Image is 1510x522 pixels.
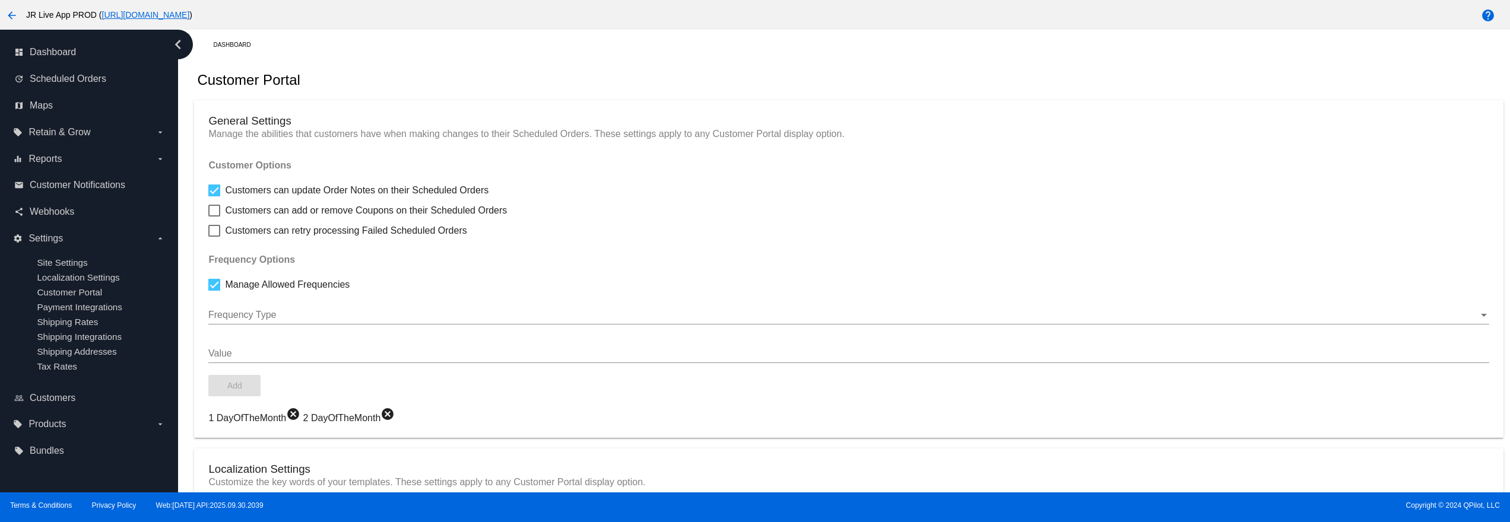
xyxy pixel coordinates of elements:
span: Customers can add or remove Coupons on their Scheduled Orders [225,203,507,218]
i: settings [13,234,23,243]
i: chevron_left [169,35,188,54]
i: arrow_drop_down [156,128,165,137]
span: Webhooks [30,206,74,217]
span: Customers can retry processing Failed Scheduled Orders [225,224,467,238]
a: Dashboard [213,36,261,54]
a: map Maps [14,96,165,115]
button: Add [208,375,261,396]
span: Settings [28,233,63,244]
a: Customer Portal [37,287,102,297]
i: arrow_drop_down [156,419,165,429]
i: share [14,207,24,217]
span: Reports [28,154,62,164]
a: [URL][DOMAIN_NAME] [102,10,190,20]
span: Manage Allowed Frequencies [225,278,350,292]
a: update Scheduled Orders [14,69,165,88]
a: Localization Settings [37,272,119,282]
span: Customers can update Order Notes on their Scheduled Orders [225,183,488,198]
a: Shipping Rates [37,317,98,327]
a: dashboard Dashboard [14,43,165,62]
span: Customers [30,393,75,403]
a: Tax Rates [37,361,77,371]
input: e.g., 1, 2, 3 [208,348,1489,359]
h3: General Settings [208,114,1489,128]
i: local_offer [14,446,24,456]
span: Maps [30,100,53,111]
i: arrow_drop_down [156,234,165,243]
span: Dashboard [30,47,76,58]
a: local_offer Bundles [14,441,165,460]
i: equalizer [13,154,23,164]
span: Add [227,381,242,390]
span: JR Live App PROD ( ) [26,10,192,20]
span: Copyright © 2024 QPilot, LLC [765,501,1500,510]
a: people_outline Customers [14,389,165,408]
i: people_outline [14,393,24,403]
p: Customize the key words of your templates. These settings apply to any Customer Portal display op... [208,477,1489,488]
a: Web:[DATE] API:2025.09.30.2039 [156,501,264,510]
p: Manage the abilities that customers have when making changes to their Scheduled Orders. These set... [208,129,1489,139]
mat-icon: cancel [286,407,300,421]
span: Bundles [30,445,64,456]
i: dashboard [14,47,24,57]
a: Shipping Addresses [37,346,116,357]
i: arrow_drop_down [156,154,165,164]
mat-icon: cancel [380,407,395,421]
span: Scheduled Orders [30,74,106,84]
h3: Localization Settings [208,463,1489,476]
mat-chip: 2 DayOfTheMonth [303,413,395,423]
a: Shipping Integrations [37,332,122,342]
a: Privacy Policy [92,501,137,510]
a: Site Settings [37,257,87,268]
a: Payment Integrations [37,302,122,312]
i: map [14,101,24,110]
a: email Customer Notifications [14,176,165,195]
i: email [14,180,24,190]
h4: Customer Options [208,160,1489,171]
a: share Webhooks [14,202,165,221]
span: Retain & Grow [28,127,90,138]
i: local_offer [13,128,23,137]
a: Terms & Conditions [10,501,72,510]
span: Customer Notifications [30,180,125,190]
h4: Frequency Options [208,254,1489,265]
i: update [14,74,24,84]
h2: Customer Portal [197,72,300,88]
span: Products [28,419,66,429]
mat-icon: arrow_back [5,8,19,23]
i: local_offer [13,419,23,429]
mat-chip: 1 DayOfTheMonth [208,413,303,423]
mat-icon: help [1481,8,1495,23]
